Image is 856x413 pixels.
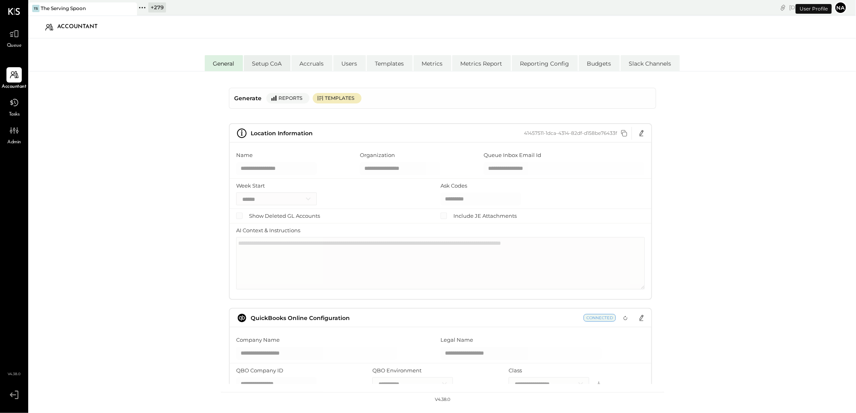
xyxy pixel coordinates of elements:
a: Tasks [0,95,28,118]
li: General [205,55,243,71]
label: QBO Company ID [236,367,283,374]
li: Accruals [291,55,332,71]
label: Class [509,367,522,374]
label: Queue Inbox Email Id [484,151,541,159]
label: Week Start [236,182,265,190]
div: TS [32,5,39,12]
li: Slack Channels [621,55,680,71]
span: Tasks [9,111,20,118]
div: 41457511-1dca-4314-82df-d158be76433f [524,130,617,136]
span: Admin [7,139,21,146]
label: AI Context & Instructions [236,227,300,234]
label: QBO Environment [372,367,422,374]
li: Users [333,55,366,71]
span: Accountant [2,83,27,91]
li: Metrics Report [452,55,511,71]
span: Current Status: Connected [584,314,616,322]
div: Accountant [57,21,106,33]
label: Company Name [236,336,280,344]
button: Get classes from QBO (make sure token is "Connected") [592,377,605,390]
label: Ask Codes [440,182,467,190]
li: Budgets [579,55,620,71]
button: Reports [266,93,310,103]
a: Admin [0,123,28,146]
li: Metrics [413,55,451,71]
label: Name [236,151,253,159]
li: Templates [367,55,413,71]
li: Setup CoA [244,55,291,71]
label: Organization [360,151,395,159]
div: Templates [325,95,357,101]
div: The Serving Spoon [41,5,86,12]
a: Accountant [0,67,28,91]
span: Queue [7,42,22,50]
div: User Profile [796,4,832,14]
label: Include JE Attachments [453,212,517,220]
h4: Generate [234,91,262,105]
div: v 4.38.0 [435,396,450,403]
span: Location Information [251,130,313,137]
label: Show Deleted GL Accounts [249,212,320,220]
div: [DATE] [789,4,832,11]
div: + 279 [148,2,166,12]
div: Reports [278,95,305,101]
a: Queue [0,26,28,50]
button: Na [834,1,847,14]
label: Legal Name [440,336,473,344]
button: Copy id [619,128,629,138]
div: copy link [779,3,787,12]
span: QuickBooks Online Configuration [251,314,350,322]
button: Templates [313,93,362,103]
li: Reporting Config [512,55,578,71]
